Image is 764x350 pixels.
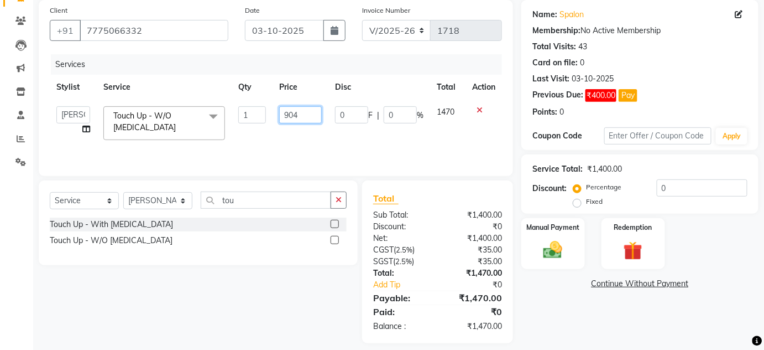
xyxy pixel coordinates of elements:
a: x [176,122,181,132]
div: ₹1,470.00 [437,267,510,279]
div: ₹0 [449,279,510,291]
div: ₹1,400.00 [437,233,510,244]
input: Search or Scan [201,192,331,209]
th: Price [273,75,328,100]
label: Percentage [586,182,621,192]
img: _cash.svg [537,239,568,261]
span: Touch Up - W/O [MEDICAL_DATA] [113,111,176,132]
div: Total: [365,267,438,279]
span: ₹400.00 [585,89,616,102]
div: ₹1,470.00 [437,321,510,332]
th: Stylist [50,75,97,100]
div: Net: [365,233,438,244]
span: SGST [373,256,393,266]
div: ₹1,400.00 [587,163,622,175]
div: Service Total: [532,163,583,175]
div: Sub Total: [365,209,438,221]
div: Payable: [365,291,438,305]
div: Membership: [532,25,580,37]
span: 1470 [437,107,454,117]
th: Qty [232,75,273,100]
div: Paid: [365,305,438,318]
div: ₹35.00 [437,244,510,256]
input: Enter Offer / Coupon Code [604,127,712,145]
div: 0 [559,106,564,118]
div: 03-10-2025 [572,73,614,85]
div: Discount: [365,221,438,233]
label: Fixed [586,197,603,207]
div: ₹35.00 [437,256,510,267]
span: 2.5% [396,245,412,254]
label: Client [50,6,67,16]
span: 2.5% [395,257,412,266]
span: % [417,110,423,121]
button: +91 [50,20,81,41]
div: No Active Membership [532,25,747,37]
div: Last Visit: [532,73,569,85]
label: Redemption [614,223,652,233]
div: Touch Up - With [MEDICAL_DATA] [50,219,173,230]
th: Action [465,75,502,100]
button: Apply [716,128,747,145]
div: ₹0 [437,305,510,318]
div: Previous Due: [532,89,583,102]
div: 43 [578,41,587,53]
button: Pay [619,89,637,102]
div: Total Visits: [532,41,576,53]
a: Add Tip [365,279,449,291]
div: ₹1,400.00 [437,209,510,221]
span: Total [373,193,399,204]
div: 0 [580,57,584,69]
div: Touch Up - W/O [MEDICAL_DATA] [50,235,172,246]
label: Invoice Number [362,6,410,16]
label: Manual Payment [526,223,579,233]
a: Spalon [559,9,584,20]
th: Total [430,75,465,100]
div: Balance : [365,321,438,332]
input: Search by Name/Mobile/Email/Code [80,20,228,41]
div: Card on file: [532,57,578,69]
img: _gift.svg [618,239,648,263]
span: F [368,110,373,121]
div: Points: [532,106,557,118]
span: | [377,110,379,121]
div: ₹0 [437,221,510,233]
label: Date [245,6,260,16]
div: Discount: [532,183,567,194]
div: Services [51,54,510,75]
div: ₹1,470.00 [437,291,510,305]
th: Disc [328,75,430,100]
div: Name: [532,9,557,20]
th: Service [97,75,232,100]
span: CGST [373,245,394,255]
div: Coupon Code [532,130,604,142]
div: ( ) [365,244,438,256]
div: ( ) [365,256,438,267]
a: Continue Without Payment [524,278,756,290]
